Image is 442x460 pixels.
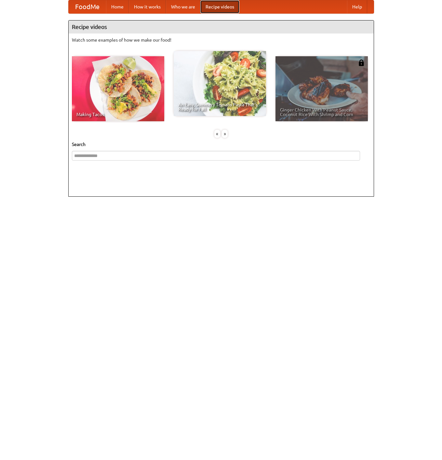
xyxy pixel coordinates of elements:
a: Who we are [166,0,200,13]
a: How it works [129,0,166,13]
span: Making Tacos [76,112,160,117]
a: Help [347,0,367,13]
a: An Easy, Summery Tomato Pasta That's Ready for Fall [174,51,266,116]
a: Recipe videos [200,0,239,13]
a: Making Tacos [72,56,164,121]
a: FoodMe [69,0,106,13]
h5: Search [72,141,370,148]
span: An Easy, Summery Tomato Pasta That's Ready for Fall [178,102,261,112]
a: Home [106,0,129,13]
h4: Recipe videos [69,20,374,33]
div: « [214,130,220,138]
p: Watch some examples of how we make our food! [72,37,370,43]
img: 483408.png [358,59,365,66]
div: » [222,130,228,138]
